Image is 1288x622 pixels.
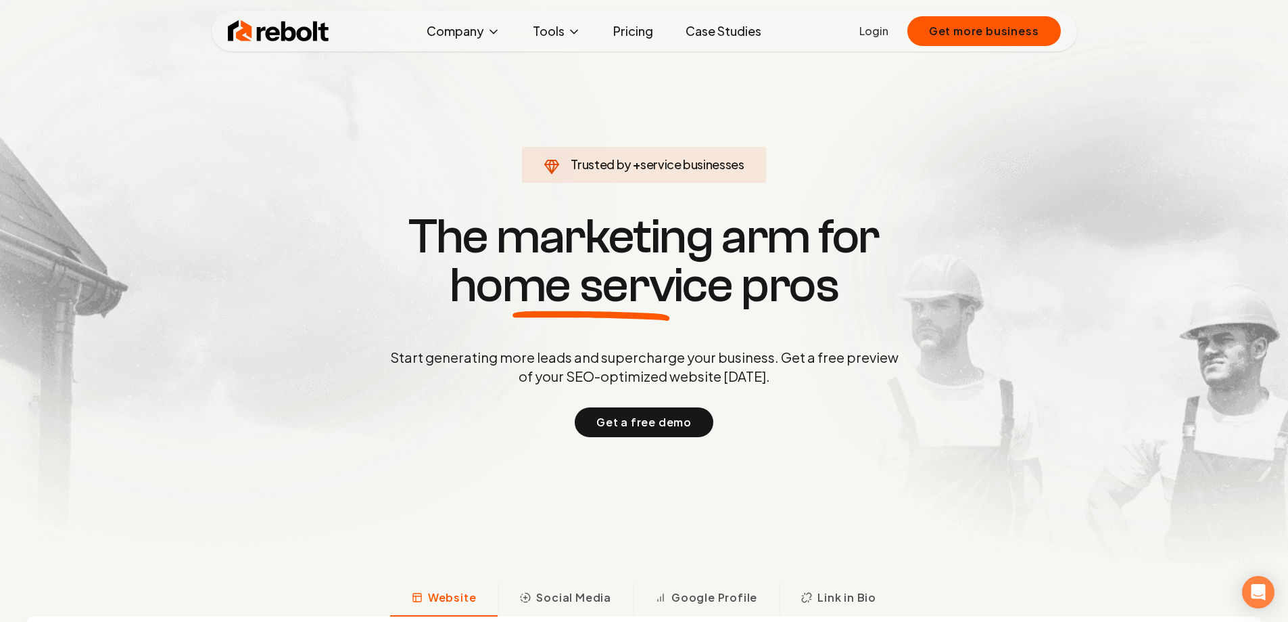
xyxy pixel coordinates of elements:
img: Rebolt Logo [228,18,329,45]
button: Get a free demo [575,407,713,437]
span: + [633,156,640,172]
button: Get more business [907,16,1061,46]
span: Link in Bio [817,590,876,606]
a: Login [859,23,888,39]
h1: The marketing arm for pros [320,213,969,310]
a: Pricing [602,18,664,45]
span: Trusted by [571,156,631,172]
button: Company [416,18,511,45]
span: Website [428,590,477,606]
div: Open Intercom Messenger [1242,576,1274,608]
span: Google Profile [671,590,757,606]
button: Link in Bio [779,581,898,617]
button: Website [390,581,498,617]
span: Social Media [536,590,611,606]
button: Google Profile [633,581,779,617]
a: Case Studies [675,18,772,45]
span: home service [450,261,733,310]
button: Tools [522,18,592,45]
button: Social Media [498,581,633,617]
span: service businesses [640,156,744,172]
p: Start generating more leads and supercharge your business. Get a free preview of your SEO-optimiz... [387,348,901,386]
